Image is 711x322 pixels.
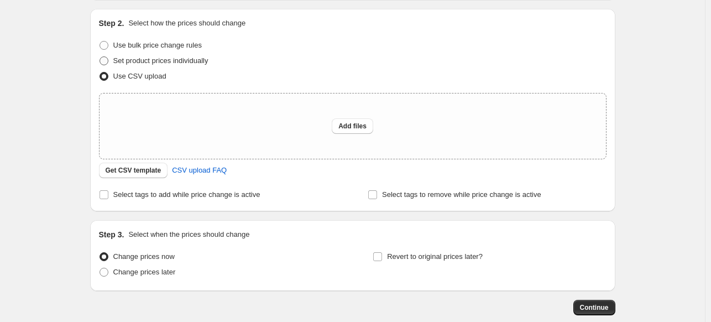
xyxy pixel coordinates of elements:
[99,18,124,29] h2: Step 2.
[387,252,483,261] span: Revert to original prices later?
[573,300,615,315] button: Continue
[338,122,367,131] span: Add files
[382,190,541,199] span: Select tags to remove while price change is active
[113,41,202,49] span: Use bulk price change rules
[113,190,260,199] span: Select tags to add while price change is active
[165,162,233,179] a: CSV upload FAQ
[113,268,176,276] span: Change prices later
[332,118,373,134] button: Add files
[172,165,227,176] span: CSV upload FAQ
[128,18,245,29] p: Select how the prices should change
[113,56,208,65] span: Set product prices individually
[580,303,609,312] span: Continue
[99,229,124,240] h2: Step 3.
[106,166,161,175] span: Get CSV template
[113,72,166,80] span: Use CSV upload
[99,163,168,178] button: Get CSV template
[128,229,249,240] p: Select when the prices should change
[113,252,175,261] span: Change prices now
